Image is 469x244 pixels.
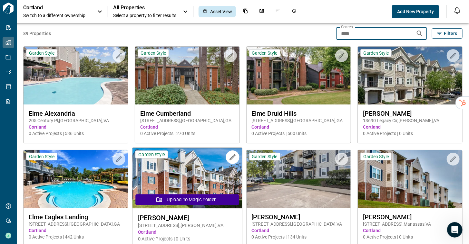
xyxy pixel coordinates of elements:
span: Cortland [29,227,123,234]
span: [STREET_ADDRESS] , [GEOGRAPHIC_DATA] , VA [252,221,346,227]
p: Cortland [23,5,81,11]
span: [PERSON_NAME] [252,213,346,221]
span: [STREET_ADDRESS] , [GEOGRAPHIC_DATA] , GA [140,117,234,124]
label: Search [341,24,353,30]
span: Elme Druid Hills [252,110,346,117]
span: 13690 Legacy Cir , [PERSON_NAME] , VA [363,117,457,124]
img: property-asset [358,47,462,104]
span: Cortland [363,124,457,130]
span: 0 Active Projects | 442 Units [29,234,123,240]
span: [PERSON_NAME] [138,214,236,222]
span: Garden Style [29,50,54,56]
span: [STREET_ADDRESS] , [GEOGRAPHIC_DATA] , GA [29,221,123,227]
span: Garden Style [363,154,389,159]
span: Garden Style [252,154,278,159]
div: Asset View [199,6,236,17]
span: Garden Style [141,50,166,56]
img: property-asset [135,47,239,104]
button: Filters [432,28,463,39]
span: Cortland [363,227,457,234]
span: [STREET_ADDRESS] , Manassas , VA [363,221,457,227]
span: 0 Active Projects | 134 Units [252,234,346,240]
span: Garden Style [29,154,54,159]
span: 0 Active Projects | 270 Units [140,130,234,137]
span: Elme Cumberland [140,110,234,117]
span: Cortland [138,229,236,236]
span: Cortland [252,124,346,130]
div: Documents [239,6,252,17]
span: Garden Style [138,151,165,158]
span: Garden Style [363,50,389,56]
button: Upload to Magic Folder [135,194,239,205]
span: 205 Century Pl , [GEOGRAPHIC_DATA] , VA [29,117,123,124]
span: Cortland [140,124,234,130]
span: 0 Active Projects | 500 Units [252,130,346,137]
button: Open notification feed [452,5,463,15]
button: Add New Property [392,5,439,18]
span: 0 Active Projects | 0 Units [363,130,457,137]
div: Photos [255,6,268,17]
span: [PERSON_NAME] [363,213,457,221]
span: Elme Alexandria [29,110,123,117]
img: property-asset [358,150,462,208]
iframe: Intercom live chat [447,222,463,238]
span: Asset View [210,8,232,15]
span: 0 Active Projects | 0 Units [138,236,236,242]
button: Search properties [413,27,426,40]
span: 0 Active Projects | 536 Units [29,130,123,137]
span: 0 Active Projects | 0 Units [363,234,457,240]
span: Switch to a different ownership [23,12,91,19]
div: Issues & Info [271,6,284,17]
span: Elme Eagles Landing [29,213,123,221]
img: property-asset [247,47,351,104]
span: Cortland [29,124,123,130]
span: [STREET_ADDRESS] , [PERSON_NAME] , VA [138,222,236,229]
span: Select a property to filter results [113,12,176,19]
div: Job History [288,6,300,17]
img: property-asset [24,47,128,104]
span: All Properties [113,5,176,11]
span: Garden Style [252,50,278,56]
span: [PERSON_NAME] [363,110,457,117]
span: 89 Properties [23,30,334,37]
span: Cortland [252,227,346,234]
span: Add New Property [397,8,434,15]
span: Filters [444,30,457,37]
img: property-asset [247,150,351,208]
img: property-asset [132,148,242,209]
span: [STREET_ADDRESS] , [GEOGRAPHIC_DATA] , GA [252,117,346,124]
img: property-asset [24,150,128,208]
